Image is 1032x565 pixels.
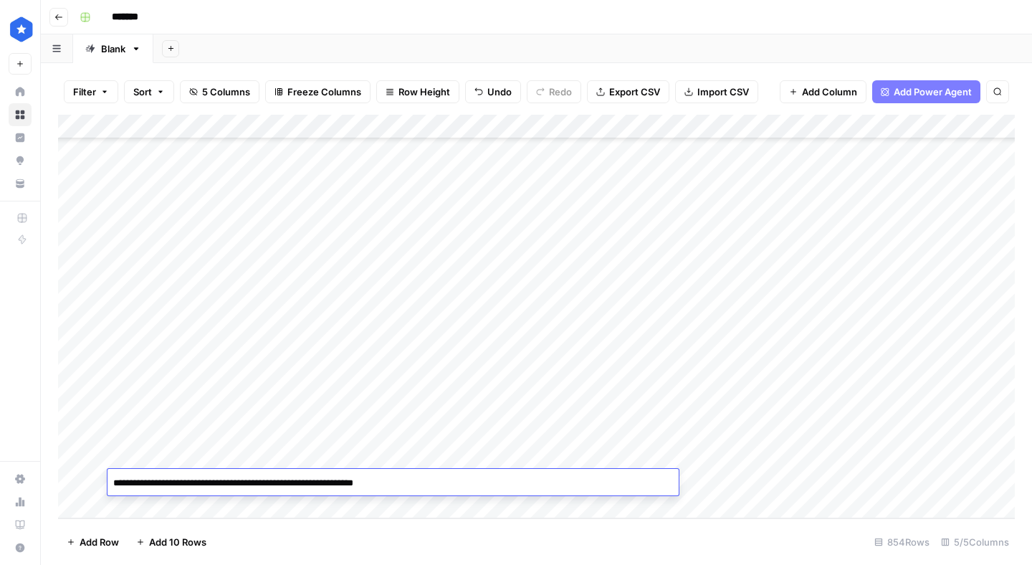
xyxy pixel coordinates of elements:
div: 5/5 Columns [935,531,1015,554]
a: Learning Hub [9,513,32,536]
button: Add Row [58,531,128,554]
button: Row Height [376,80,459,103]
a: Usage [9,490,32,513]
button: 5 Columns [180,80,259,103]
a: Browse [9,103,32,126]
a: Your Data [9,172,32,195]
a: Insights [9,126,32,149]
span: Filter [73,85,96,99]
a: Blank [73,34,153,63]
span: Sort [133,85,152,99]
button: Import CSV [675,80,758,103]
span: Import CSV [697,85,749,99]
span: Add Power Agent [894,85,972,99]
div: 854 Rows [869,531,935,554]
button: Filter [64,80,118,103]
span: Row Height [398,85,450,99]
div: Blank [101,42,125,56]
a: Opportunities [9,149,32,172]
button: Redo [527,80,581,103]
button: Export CSV [587,80,669,103]
button: Undo [465,80,521,103]
button: Help + Support [9,536,32,559]
span: 5 Columns [202,85,250,99]
span: Add 10 Rows [149,535,206,549]
span: Freeze Columns [287,85,361,99]
a: Settings [9,467,32,490]
button: Add 10 Rows [128,531,215,554]
img: ConsumerAffairs Logo [9,16,34,42]
span: Export CSV [609,85,660,99]
span: Redo [549,85,572,99]
a: Home [9,80,32,103]
span: Add Row [80,535,119,549]
span: Add Column [802,85,857,99]
span: Undo [487,85,512,99]
button: Freeze Columns [265,80,371,103]
button: Workspace: ConsumerAffairs [9,11,32,47]
button: Add Power Agent [872,80,980,103]
button: Sort [124,80,174,103]
button: Add Column [780,80,866,103]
